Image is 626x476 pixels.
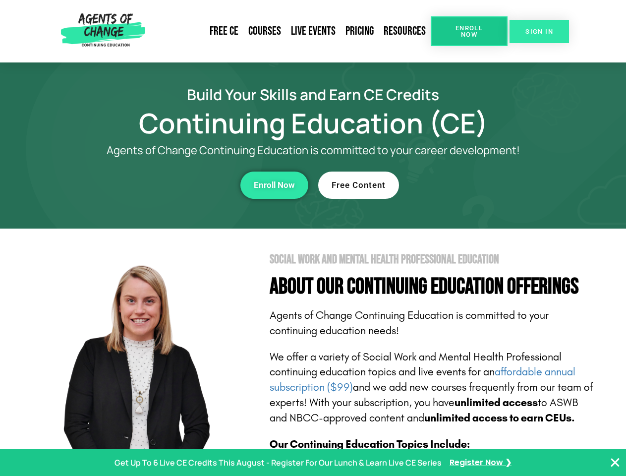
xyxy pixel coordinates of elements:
p: Get Up To 6 Live CE Credits This August - Register For Our Lunch & Learn Live CE Series [114,456,442,470]
a: Live Events [286,20,341,43]
a: Enroll Now [431,16,508,46]
span: Free Content [332,181,386,189]
b: Our Continuing Education Topics Include: [270,438,470,451]
a: Free CE [205,20,243,43]
h4: About Our Continuing Education Offerings [270,276,596,298]
p: Agents of Change Continuing Education is committed to your career development! [70,144,556,157]
a: Register Now ❯ [450,456,512,470]
a: SIGN IN [510,20,569,43]
a: Resources [379,20,431,43]
h2: Social Work and Mental Health Professional Education [270,253,596,266]
b: unlimited access to earn CEUs. [424,412,575,424]
a: Pricing [341,20,379,43]
nav: Menu [149,20,431,43]
button: Close Banner [609,457,621,469]
h2: Build Your Skills and Earn CE Credits [31,87,596,102]
span: SIGN IN [525,28,553,35]
a: Enroll Now [240,172,308,199]
span: Enroll Now [447,25,492,38]
span: Enroll Now [254,181,295,189]
h1: Continuing Education (CE) [31,112,596,134]
b: unlimited access [455,396,538,409]
a: Courses [243,20,286,43]
span: Agents of Change Continuing Education is committed to your continuing education needs! [270,309,549,337]
a: Free Content [318,172,399,199]
p: We offer a variety of Social Work and Mental Health Professional continuing education topics and ... [270,350,596,426]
